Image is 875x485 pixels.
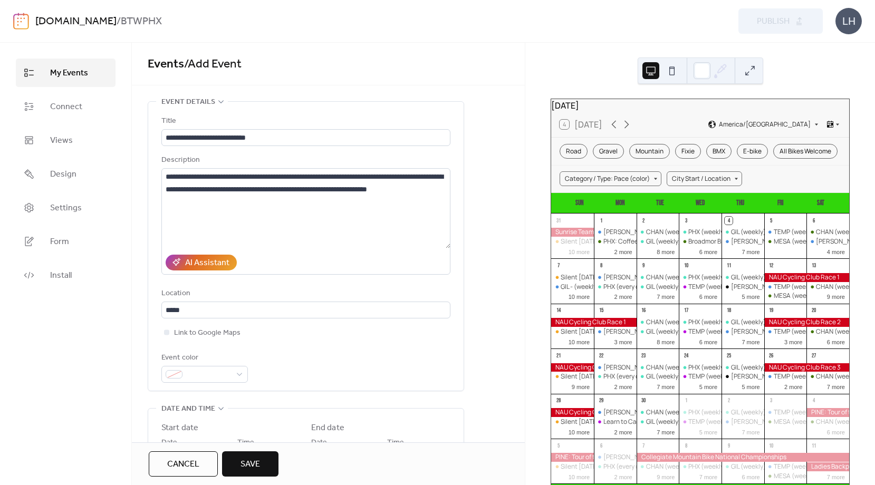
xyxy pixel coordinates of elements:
div: Silent [DATE] on [GEOGRAPHIC_DATA] - Car Free [561,327,703,336]
div: 3 [682,217,690,225]
div: PHX (every other [DATE]): Updown w/t/f [603,372,718,381]
div: Tue [640,193,680,214]
div: CHAN (weekly): B Group GAINEY [637,363,679,372]
div: TEMP (weekly): The Friday Ride [764,228,807,237]
button: 7 more [652,292,679,300]
div: 30 [640,397,648,405]
div: PHX: Coffee Outside Ride [594,237,637,246]
div: BMX [706,144,732,159]
div: Road [560,144,588,159]
div: Start date [161,422,198,434]
div: SCOT (weekly): Coffee Grindin’ [594,327,637,336]
button: 7 more [695,472,722,481]
div: 20 [810,307,818,315]
span: Time [237,436,254,449]
div: 12 [767,261,775,269]
div: NAU Cycling Club Race 2 [551,363,594,372]
div: GIL (weekly): [GEOGRAPHIC_DATA] [646,372,749,381]
div: [PERSON_NAME] (weekly): Coffee Grindin’ [603,363,727,372]
div: 5 [554,442,562,450]
button: 6 more [823,337,849,346]
div: [PERSON_NAME] (weekly): Coffee Grindin’ [603,273,727,282]
div: Gravel [593,144,624,159]
a: Install [16,261,116,289]
div: PHX (every other Monday): Updown w/t/f [594,372,637,381]
div: 8 [597,261,605,269]
div: Silent [DATE] on [GEOGRAPHIC_DATA] - Car Free [561,462,703,471]
div: TEMP (weekly): Open Shop [679,283,722,292]
div: SCOT (weekly): Coffee Grindin’ [594,228,637,237]
div: PINE: Tour of the White Mountains (two-day event) [806,408,849,417]
div: Silent Sunday on South Mountain - Car Free [551,327,594,336]
div: 28 [554,397,562,405]
span: Settings [50,202,82,215]
div: TEMP (weekly): The [DATE] Ride [774,327,867,336]
div: Fixie [675,144,701,159]
div: Silent [DATE] on [GEOGRAPHIC_DATA] - Car Free [561,372,703,381]
div: SCOT (bi monthly): B Group FULL ADERO [722,418,764,426]
div: SCOT (weekly): Coffee Grindin’ [594,273,637,282]
div: CHAN (weekly): B Group GAINEY [637,318,679,327]
div: 21 [554,352,562,360]
span: Views [50,134,73,147]
span: Connect [50,101,82,113]
a: Events [148,53,184,76]
div: Wed [680,193,720,214]
div: Mon [600,193,640,214]
div: 11 [725,261,733,269]
button: 2 more [610,427,636,436]
b: BTWPHX [121,12,162,32]
div: SCOT (bi monthly): B Group FULL ADERO [722,327,764,336]
div: TEMP (weekly): Open Shop [679,327,722,336]
div: Silent Sunday on South Mountain - Car Free [551,372,594,381]
div: CHAN (weekly): B Group GAINEY [637,462,679,471]
div: Collegiate Mountain Bike National Championships [637,453,849,462]
div: NAU Cycling Club Race 1 [764,273,849,282]
div: Location [161,287,448,300]
button: 7 more [737,427,764,436]
div: CHAN (weekly): B Group [PERSON_NAME] [646,228,767,237]
div: CHAN (weekly): B Group GAINEY [637,273,679,282]
div: TEMP (weekly): Open Shop [688,418,766,426]
button: Cancel [149,451,218,477]
div: 7 [554,261,562,269]
div: GIL (weekly): [GEOGRAPHIC_DATA] [731,408,834,417]
div: GIL (weekly): [GEOGRAPHIC_DATA] [646,283,749,292]
div: 23 [640,352,648,360]
div: CHAN (weekly): B Group GAINEY [637,408,679,417]
div: Silent Sunday on South Mountain - Car Free [551,418,594,426]
div: SCOT (weekly): Coffee Grindin’ [594,363,637,372]
div: Event color [161,352,246,364]
div: TEMP (weekly): The [DATE] Ride [774,462,867,471]
div: TEMP (weekly): The Friday Ride [764,327,807,336]
div: GIL (weekly): [GEOGRAPHIC_DATA] [731,363,834,372]
div: SCOT (weekly): The Saturday Ride // Fuss Buss [806,237,849,246]
div: Silent Sunday on South Mountain - Car Free [551,273,594,282]
div: 29 [597,397,605,405]
a: Form [16,227,116,256]
div: 2 [640,217,648,225]
button: 7 more [737,247,764,256]
div: 27 [810,352,818,360]
a: My Events [16,59,116,87]
button: 4 more [823,247,849,256]
div: MESA (weekly): Friday Donut & Coffee Ride [764,237,807,246]
div: Ladies Backpacking: Indian Wells [806,462,849,471]
div: CHAN (weekly): B Group [PERSON_NAME] [646,408,767,417]
div: GIL (weekly): [GEOGRAPHIC_DATA] [731,462,834,471]
div: NAU Cycling Club Race 3 [551,408,594,417]
div: [PERSON_NAME] (weekly): Coffee Grindin’ [603,327,727,336]
div: 5 [767,217,775,225]
button: 10 more [564,337,594,346]
div: GIL (weekly): East Valley Short Loop [637,418,679,426]
div: Learn to Carry Things by [PERSON_NAME] [603,418,725,426]
div: PHX: Coffee Outside Ride [603,237,677,246]
button: 5 more [737,292,764,300]
div: End date [311,422,344,434]
div: SCOT (weekly): Coffee Grindin’ [594,453,637,462]
div: CHAN (weekly): B Group GAINEY [637,228,679,237]
div: [PERSON_NAME] (weekly): Coffee Grindin’ [603,408,727,417]
span: / Add Event [184,53,242,76]
div: 16 [640,307,648,315]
